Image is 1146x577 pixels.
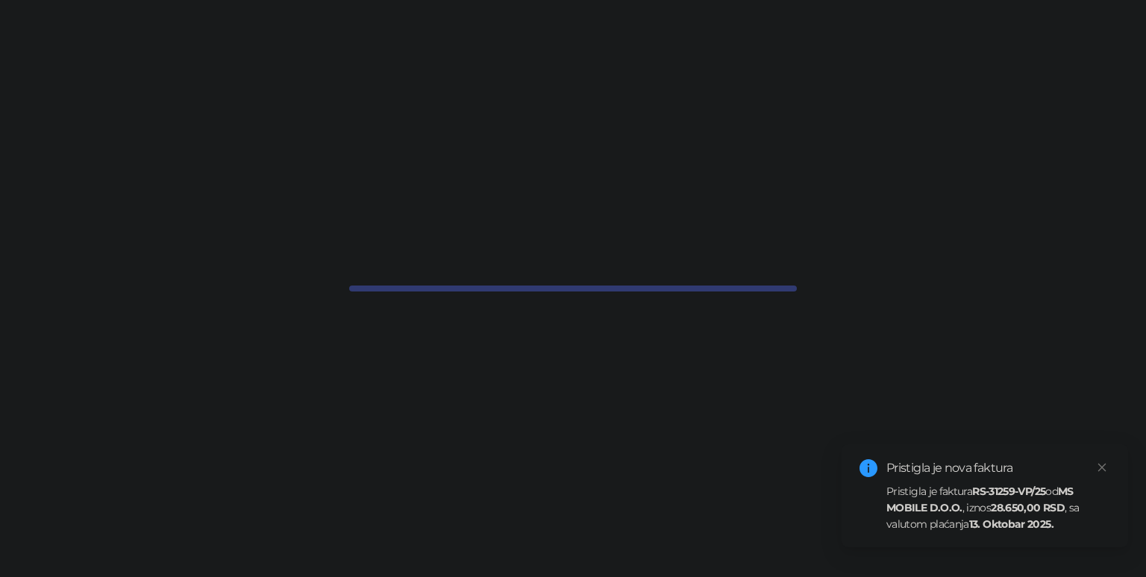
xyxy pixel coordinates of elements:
[1094,459,1110,476] a: Close
[886,485,1074,514] strong: MS MOBILE D.O.O.
[1097,462,1107,473] span: close
[972,485,1045,498] strong: RS-31259-VP/25
[859,459,877,477] span: info-circle
[886,459,1110,477] div: Pristigla je nova faktura
[969,517,1053,531] strong: 13. Oktobar 2025.
[991,501,1065,514] strong: 28.650,00 RSD
[886,483,1110,532] div: Pristigla je faktura od , iznos , sa valutom plaćanja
